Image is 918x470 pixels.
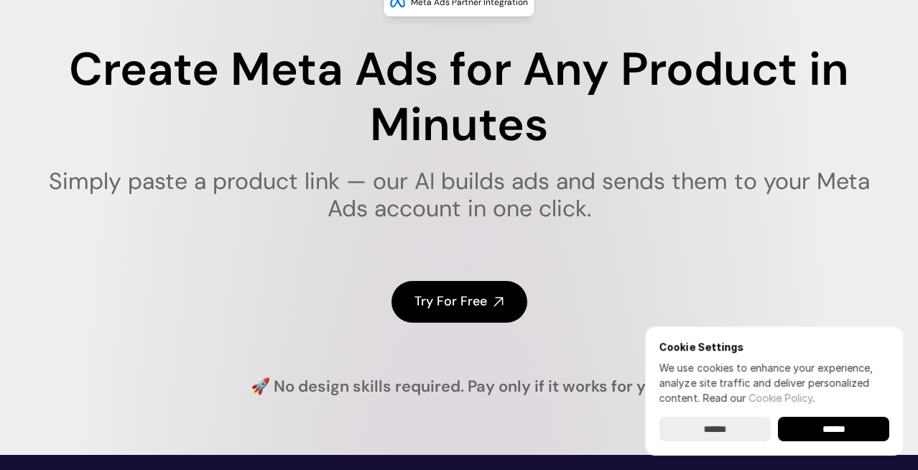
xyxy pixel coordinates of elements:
h6: Cookie Settings [659,341,889,353]
h1: Create Meta Ads for Any Product in Minutes [45,42,873,153]
h4: 🚀 No design skills required. Pay only if it works for you. [251,376,667,398]
p: We use cookies to enhance your experience, analyze site traffic and deliver personalized content. [659,360,889,405]
a: Cookie Policy [748,392,812,404]
h4: Try For Free [414,292,487,310]
h1: Simply paste a product link — our AI builds ads and sends them to your Meta Ads account in one cl... [45,167,873,223]
a: Try For Free [391,281,527,322]
span: Read our . [703,392,815,404]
